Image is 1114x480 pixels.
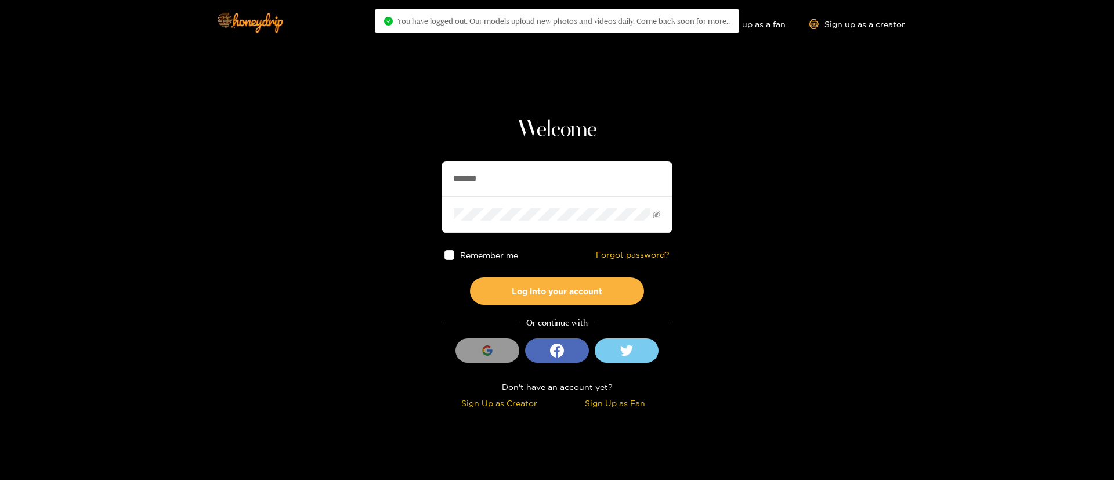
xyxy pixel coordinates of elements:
div: Or continue with [442,316,672,330]
span: check-circle [384,17,393,26]
div: Sign Up as Creator [444,396,554,410]
h1: Welcome [442,116,672,144]
span: Remember me [460,251,518,259]
div: Don't have an account yet? [442,380,672,394]
span: eye-invisible [653,211,660,218]
a: Sign up as a fan [706,19,786,29]
a: Sign up as a creator [809,19,905,29]
div: Sign Up as Fan [560,396,670,410]
span: You have logged out. Our models upload new photos and videos daily. Come back soon for more.. [397,16,730,26]
button: Log into your account [470,277,644,305]
a: Forgot password? [596,250,670,260]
